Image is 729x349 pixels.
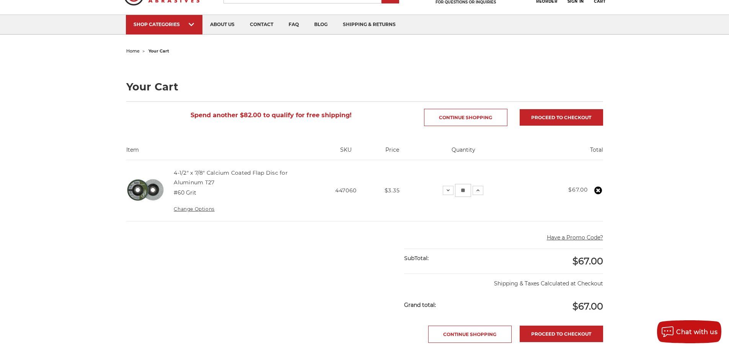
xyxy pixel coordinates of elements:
[202,15,242,34] a: about us
[572,256,603,267] span: $67.00
[242,15,281,34] a: contact
[572,301,603,312] span: $67.00
[385,187,400,194] span: $3.35
[281,15,307,34] a: faq
[411,146,516,160] th: Quantity
[657,320,721,343] button: Chat with us
[335,15,403,34] a: shipping & returns
[520,326,603,342] a: Proceed to checkout
[191,111,352,119] span: Spend another $82.00 to qualify for free shipping!
[335,187,357,194] span: 447060
[126,146,319,160] th: Item
[307,15,335,34] a: blog
[516,146,603,160] th: Total
[174,189,196,197] dd: #60 Grit
[126,82,603,92] h1: Your Cart
[126,172,165,210] img: BHA 4-1/2" x 7/8" Aluminum Flap Disc
[424,109,507,126] a: Continue Shopping
[174,206,214,212] a: Change Options
[319,146,373,160] th: SKU
[126,48,140,54] a: home
[148,48,169,54] span: your cart
[373,146,411,160] th: Price
[174,169,288,185] a: 4-1/2" x 7/8" Calcium Coated Flap Disc for Aluminum T27
[676,328,718,336] span: Chat with us
[520,109,603,126] a: Proceed to checkout
[404,249,504,268] div: SubTotal:
[547,234,603,242] button: Have a Promo Code?
[134,21,195,27] div: SHOP CATEGORIES
[404,301,436,308] strong: Grand total:
[455,184,471,197] input: 4-1/2" x 7/8" Calcium Coated Flap Disc for Aluminum T27 Quantity:
[428,326,512,343] a: Continue Shopping
[404,274,603,288] p: Shipping & Taxes Calculated at Checkout
[568,186,587,193] strong: $67.00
